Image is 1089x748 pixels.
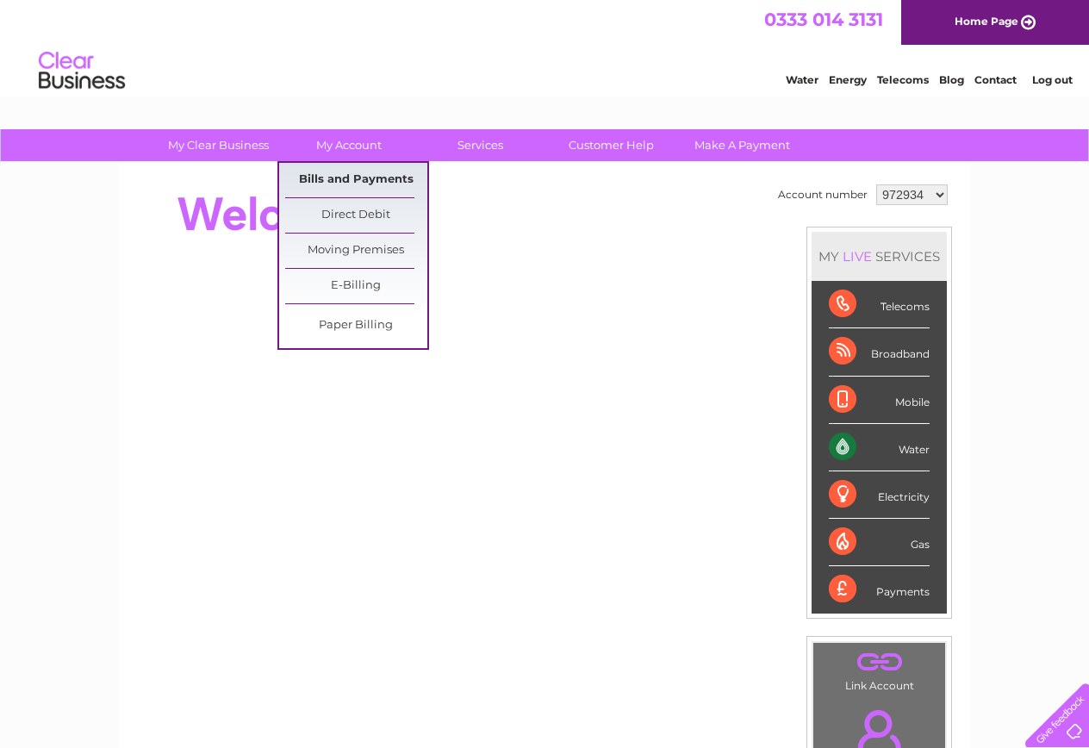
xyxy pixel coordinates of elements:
a: Blog [939,73,964,86]
div: MY SERVICES [812,232,947,281]
a: . [818,647,941,677]
div: Payments [829,566,930,613]
a: Services [409,129,551,161]
a: Moving Premises [285,234,427,268]
div: LIVE [839,248,875,265]
div: Broadband [829,328,930,376]
a: Log out [1032,73,1073,86]
a: Bills and Payments [285,163,427,197]
a: Customer Help [540,129,682,161]
div: Gas [829,519,930,566]
a: 0333 014 3131 [764,9,883,30]
div: Electricity [829,471,930,519]
div: Mobile [829,377,930,424]
td: Link Account [812,642,946,696]
a: Make A Payment [671,129,813,161]
a: Paper Billing [285,309,427,343]
div: Clear Business is a trading name of Verastar Limited (registered in [GEOGRAPHIC_DATA] No. 3667643... [139,9,953,84]
a: Water [786,73,818,86]
div: Telecoms [829,281,930,328]
div: Water [829,424,930,471]
a: My Account [278,129,420,161]
a: Direct Debit [285,198,427,233]
a: E-Billing [285,269,427,303]
td: Account number [774,180,872,209]
a: Energy [829,73,867,86]
a: Telecoms [877,73,929,86]
a: Contact [974,73,1017,86]
img: logo.png [38,45,126,97]
a: My Clear Business [147,129,289,161]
